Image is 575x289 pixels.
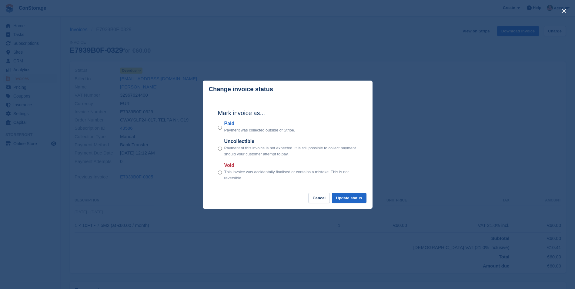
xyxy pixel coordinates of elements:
p: Change invoice status [209,86,273,93]
button: Cancel [308,193,330,203]
p: Payment of this invoice is not expected. It is still possible to collect payment should your cust... [224,145,357,157]
p: Payment was collected outside of Stripe. [224,127,295,133]
button: close [559,6,569,16]
p: This invoice was accidentally finalised or contains a mistake. This is not reversible. [224,169,357,181]
label: Uncollectible [224,138,357,145]
label: Paid [224,120,295,127]
label: Void [224,162,357,169]
h2: Mark invoice as... [218,108,357,118]
button: Update status [332,193,366,203]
